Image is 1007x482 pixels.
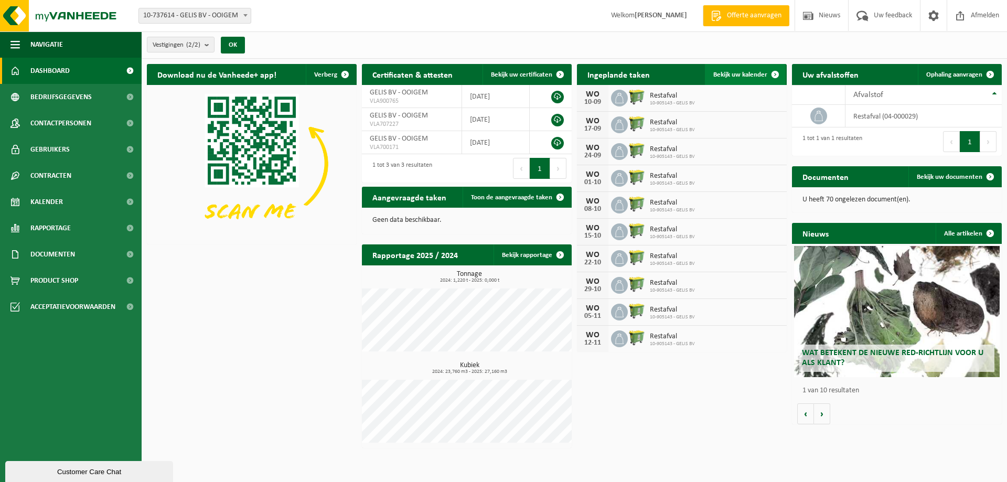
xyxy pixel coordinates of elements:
h2: Documenten [792,166,859,187]
p: U heeft 70 ongelezen document(en). [802,196,991,203]
span: Bekijk uw kalender [713,71,767,78]
h2: Aangevraagde taken [362,187,457,207]
td: restafval (04-000029) [845,105,1002,127]
span: Afvalstof [853,91,883,99]
span: Bedrijfsgegevens [30,84,92,110]
span: Kalender [30,189,63,215]
img: Download de VHEPlus App [147,85,357,242]
h2: Rapportage 2025 / 2024 [362,244,468,265]
span: 10-905143 - GELIS BV [650,234,695,240]
span: VLA707227 [370,120,454,128]
img: WB-0660-HPE-GN-50 [628,329,646,347]
a: Bekijk uw kalender [705,64,786,85]
span: 2024: 1,220 t - 2025: 0,000 t [367,278,572,283]
h2: Download nu de Vanheede+ app! [147,64,287,84]
img: WB-0660-HPE-GN-50 [628,88,646,106]
span: Restafval [650,119,695,127]
div: 1 tot 3 van 3 resultaten [367,157,432,180]
span: Restafval [650,226,695,234]
button: Volgende [814,403,830,424]
div: WO [582,304,603,313]
a: Alle artikelen [936,223,1001,244]
span: GELIS BV - OOIGEM [370,135,428,143]
span: GELIS BV - OOIGEM [370,89,428,97]
img: WB-0660-HPE-GN-50 [628,142,646,159]
span: Verberg [314,71,337,78]
div: 01-10 [582,179,603,186]
span: Restafval [650,172,695,180]
div: 10-09 [582,99,603,106]
td: [DATE] [462,108,530,131]
span: Contracten [30,163,71,189]
span: 10-905143 - GELIS BV [650,100,695,106]
span: Dashboard [30,58,70,84]
span: Restafval [650,92,695,100]
div: 08-10 [582,206,603,213]
div: 22-10 [582,259,603,266]
span: 10-905143 - GELIS BV [650,341,695,347]
span: Ophaling aanvragen [926,71,982,78]
td: [DATE] [462,131,530,154]
img: WB-0660-HPE-GN-50 [628,275,646,293]
span: 10-905143 - GELIS BV [650,207,695,213]
h2: Certificaten & attesten [362,64,463,84]
span: 10-905143 - GELIS BV [650,180,695,187]
h2: Ingeplande taken [577,64,660,84]
span: 2024: 23,760 m3 - 2025: 27,160 m3 [367,369,572,374]
span: 10-905143 - GELIS BV [650,314,695,320]
a: Wat betekent de nieuwe RED-richtlijn voor u als klant? [794,246,1000,377]
span: Offerte aanvragen [724,10,784,21]
img: WB-0660-HPE-GN-50 [628,115,646,133]
div: 15-10 [582,232,603,240]
button: 1 [530,158,550,179]
h2: Uw afvalstoffen [792,64,869,84]
span: Restafval [650,333,695,341]
p: Geen data beschikbaar. [372,217,561,224]
h3: Kubiek [367,362,572,374]
div: WO [582,90,603,99]
span: Product Shop [30,267,78,294]
span: Vestigingen [153,37,200,53]
a: Offerte aanvragen [703,5,789,26]
div: 1 tot 1 van 1 resultaten [797,130,862,153]
span: Restafval [650,252,695,261]
div: WO [582,251,603,259]
span: Restafval [650,145,695,154]
span: Acceptatievoorwaarden [30,294,115,320]
span: Documenten [30,241,75,267]
iframe: chat widget [5,459,175,482]
button: Next [980,131,997,152]
span: Contactpersonen [30,110,91,136]
span: 10-737614 - GELIS BV - OOIGEM [138,8,251,24]
span: Toon de aangevraagde taken [471,194,552,201]
span: 10-737614 - GELIS BV - OOIGEM [139,8,251,23]
div: WO [582,331,603,339]
strong: [PERSON_NAME] [635,12,687,19]
div: 12-11 [582,339,603,347]
div: WO [582,197,603,206]
button: Verberg [306,64,356,85]
span: 10-905143 - GELIS BV [650,154,695,160]
img: WB-0660-HPE-GN-50 [628,168,646,186]
a: Toon de aangevraagde taken [463,187,571,208]
div: 24-09 [582,152,603,159]
div: WO [582,277,603,286]
img: WB-0660-HPE-GN-50 [628,195,646,213]
span: Navigatie [30,31,63,58]
a: Bekijk uw documenten [908,166,1001,187]
h3: Tonnage [367,271,572,283]
a: Bekijk rapportage [494,244,571,265]
span: Gebruikers [30,136,70,163]
img: WB-0660-HPE-GN-50 [628,222,646,240]
count: (2/2) [186,41,200,48]
span: Rapportage [30,215,71,241]
div: 17-09 [582,125,603,133]
span: VLA700171 [370,143,454,152]
button: 1 [960,131,980,152]
td: [DATE] [462,85,530,108]
a: Ophaling aanvragen [918,64,1001,85]
span: 10-905143 - GELIS BV [650,287,695,294]
span: Bekijk uw certificaten [491,71,552,78]
p: 1 van 10 resultaten [802,387,997,394]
